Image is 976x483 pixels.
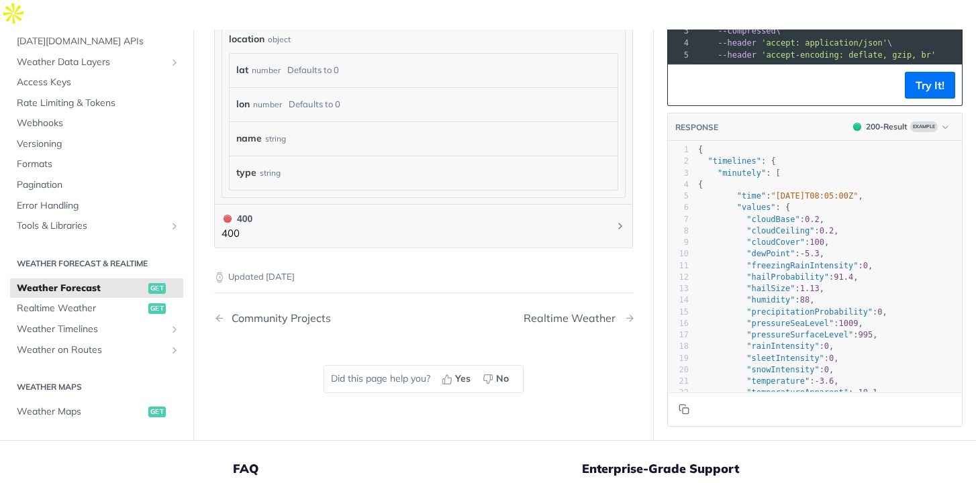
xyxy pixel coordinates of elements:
[214,312,393,325] a: Previous Page: Community Projects
[746,307,873,316] span: "precipitationProbability"
[746,353,824,362] span: "sleetIntensity"
[10,195,183,215] a: Error Handling
[10,72,183,93] a: Access Keys
[698,237,829,247] span: : ,
[805,214,820,223] span: 0.2
[17,96,180,109] span: Rate Limiting & Tokens
[810,237,824,247] span: 100
[746,249,795,258] span: "dewPoint"
[737,191,766,201] span: "time"
[675,75,693,95] button: Copy to clipboard
[746,376,810,386] span: "temperature"
[771,191,858,201] span: "[DATE]T08:05:00Z"
[718,38,757,48] span: --header
[698,191,863,201] span: : ,
[615,221,626,231] svg: Chevron
[17,199,180,212] span: Error Handling
[668,248,689,260] div: 10
[148,407,166,417] span: get
[17,178,180,192] span: Pagination
[148,283,166,294] span: get
[698,319,863,328] span: : ,
[668,213,689,225] div: 7
[10,299,183,319] a: Realtime Weatherget
[698,353,839,362] span: : ,
[265,129,286,148] div: string
[707,156,761,166] span: "timelines"
[668,341,689,352] div: 18
[10,216,183,236] a: Tools & LibrariesShow subpages for Tools & Libraries
[820,226,834,235] span: 0.2
[668,237,689,248] div: 9
[169,221,180,231] button: Show subpages for Tools & Libraries
[746,388,848,397] span: "temperatureApparent"
[866,121,908,133] div: 200 - Result
[236,129,262,148] label: name
[668,352,689,364] div: 19
[17,138,180,151] span: Versioning
[910,121,938,132] span: Example
[668,387,689,398] div: 22
[668,364,689,376] div: 20
[10,93,183,113] a: Rate Limiting & Tokens
[863,260,868,270] span: 0
[698,226,839,235] span: : ,
[10,381,183,393] h2: Weather Maps
[668,283,689,294] div: 13
[10,32,183,52] a: [DATE][DOMAIN_NAME] APIs
[10,134,183,154] a: Versioning
[829,353,834,362] span: 0
[225,312,331,325] div: Community Projects
[746,260,858,270] span: "freezingRainIntensity"
[761,50,936,60] span: 'accept-encoding: deflate, gzip, br'
[668,318,689,329] div: 16
[260,163,281,182] div: string
[169,344,180,355] button: Show subpages for Weather on Routes
[10,319,183,339] a: Weather TimelinesShow subpages for Weather Timelines
[834,272,853,282] span: 91.4
[668,294,689,306] div: 14
[17,117,180,130] span: Webhooks
[698,295,815,305] span: : ,
[698,376,839,386] span: : ,
[10,113,183,133] a: Webhooks
[214,299,633,338] nav: Pagination Controls
[668,202,689,213] div: 6
[824,341,829,351] span: 0
[10,175,183,195] a: Pagination
[229,32,264,46] span: location
[17,158,180,171] span: Formats
[746,226,814,235] span: "cloudCeiling"
[853,123,861,131] span: 200
[10,278,183,299] a: Weather Forecastget
[800,295,810,305] span: 88
[524,312,622,325] div: Realtime Weather
[746,214,799,223] span: "cloudBase"
[10,154,183,174] a: Formats
[668,225,689,237] div: 8
[746,284,795,293] span: "hailSize"
[17,282,145,295] span: Weather Forecast
[668,49,691,61] div: 5
[668,37,691,49] div: 4
[746,319,834,328] span: "pressureSeaLevel"
[668,272,689,283] div: 12
[718,26,776,36] span: --compressed
[169,324,180,335] button: Show subpages for Weather Timelines
[289,95,340,114] div: Defaults to 0
[668,144,689,156] div: 1
[169,56,180,67] button: Show subpages for Weather Data Layers
[824,365,829,374] span: 0
[698,330,877,339] span: : ,
[737,203,776,212] span: "values"
[746,330,853,339] span: "pressureSurfaceLevel"
[858,388,877,397] span: 10.1
[668,179,689,191] div: 4
[746,365,819,374] span: "snowIntensity"
[905,72,955,99] button: Try It!
[17,405,145,419] span: Weather Maps
[668,329,689,341] div: 17
[478,369,516,389] button: No
[839,319,859,328] span: 1009
[10,402,183,422] a: Weather Mapsget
